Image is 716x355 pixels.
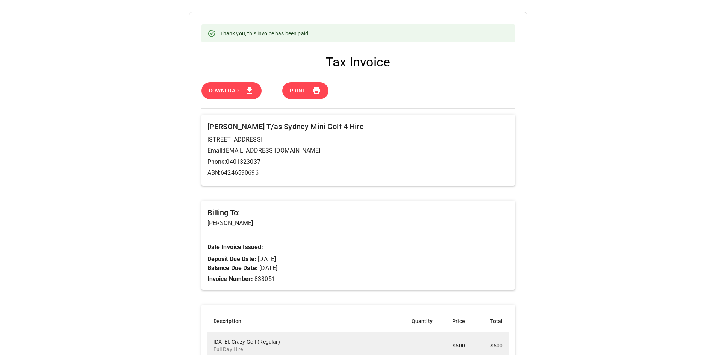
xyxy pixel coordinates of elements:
[439,311,471,332] th: Price
[207,275,509,284] p: 833051
[209,86,239,95] span: Download
[201,54,515,70] h4: Tax Invoice
[290,86,306,95] span: Print
[207,157,509,166] p: Phone: 0401323037
[201,82,262,99] button: Download
[207,264,278,273] p: [DATE]
[395,311,438,332] th: Quantity
[220,27,309,40] div: Thank you, this invoice has been paid
[207,264,258,272] b: Balance Due Date:
[207,219,509,228] p: [PERSON_NAME]
[207,275,253,282] b: Invoice Number:
[207,168,509,177] p: ABN: 64246590696
[207,243,263,251] b: Date Invoice Issued:
[213,338,389,353] div: [DATE]: Crazy Golf (Regular)
[207,255,276,264] p: [DATE]
[207,207,509,219] h6: Billing To:
[207,146,509,155] p: Email: [EMAIL_ADDRESS][DOMAIN_NAME]
[282,82,328,99] button: Print
[207,135,509,144] p: [STREET_ADDRESS]
[213,346,389,353] p: Full Day Hire
[471,311,509,332] th: Total
[207,255,257,263] b: Deposit Due Date:
[207,311,395,332] th: Description
[207,121,509,133] h6: [PERSON_NAME] T/as Sydney Mini Golf 4 Hire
